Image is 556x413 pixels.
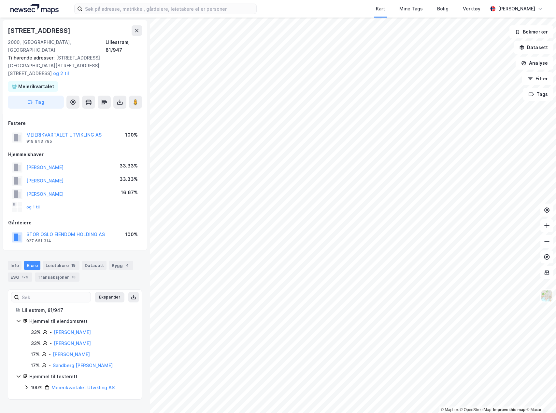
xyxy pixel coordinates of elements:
div: 33.33% [120,175,138,183]
button: Filter [522,72,553,85]
div: 2000, [GEOGRAPHIC_DATA], [GEOGRAPHIC_DATA] [8,38,106,54]
div: Verktøy [463,5,480,13]
div: Lillestrøm, 81/947 [22,306,134,314]
div: Hjemmel til eiendomsrett [29,317,134,325]
div: - [50,340,52,347]
div: 16.67% [121,189,138,196]
a: Sandberg [PERSON_NAME] [53,363,113,368]
div: Lillestrøm, 81/947 [106,38,142,54]
div: [PERSON_NAME] [498,5,535,13]
div: 17% [31,362,40,369]
img: logo.a4113a55bc3d86da70a041830d287a7e.svg [10,4,59,14]
div: 33.33% [120,162,138,170]
div: 33% [31,340,41,347]
a: Mapbox [441,407,459,412]
div: 919 943 785 [26,139,52,144]
button: Ekspander [95,292,124,302]
button: Bokmerker [509,25,553,38]
a: Meierikvartalet Utvikling AS [51,385,115,390]
div: Gårdeiere [8,219,142,227]
div: Datasett [82,261,107,270]
a: [PERSON_NAME] [54,329,91,335]
div: 19 [70,262,77,269]
div: 33% [31,328,41,336]
div: 13 [70,274,77,280]
button: Tag [8,96,64,109]
div: 100% [125,231,138,238]
div: - [49,362,51,369]
input: Søk på adresse, matrikkel, gårdeiere, leietakere eller personer [82,4,256,14]
div: 100% [125,131,138,139]
div: 17% [31,351,40,358]
button: Analyse [516,57,553,70]
div: Meierikvartalet [18,83,54,90]
input: Søk [19,292,91,302]
div: Hjemmel til festerett [29,373,134,380]
div: - [49,351,51,358]
div: Bygg [109,261,133,270]
div: 4 [124,262,131,269]
div: [STREET_ADDRESS][GEOGRAPHIC_DATA][STREET_ADDRESS][STREET_ADDRESS] [8,54,137,77]
div: Bolig [437,5,449,13]
a: [PERSON_NAME] [53,352,90,357]
div: Festere [8,119,142,127]
a: [PERSON_NAME] [54,340,91,346]
div: [STREET_ADDRESS] [8,25,72,36]
button: Datasett [514,41,553,54]
div: 927 661 314 [26,238,51,244]
iframe: Chat Widget [523,382,556,413]
div: Mine Tags [399,5,423,13]
a: Improve this map [493,407,525,412]
button: Tags [523,88,553,101]
div: - [50,328,52,336]
img: Z [541,290,553,302]
div: Transaksjoner [35,273,79,282]
div: ESG [8,273,32,282]
div: Kart [376,5,385,13]
span: Tilhørende adresser: [8,55,56,60]
div: Leietakere [43,261,79,270]
a: OpenStreetMap [460,407,492,412]
div: Eiere [24,261,40,270]
div: Hjemmelshaver [8,151,142,158]
div: 176 [21,274,30,280]
div: Info [8,261,21,270]
div: 100% [31,384,43,392]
